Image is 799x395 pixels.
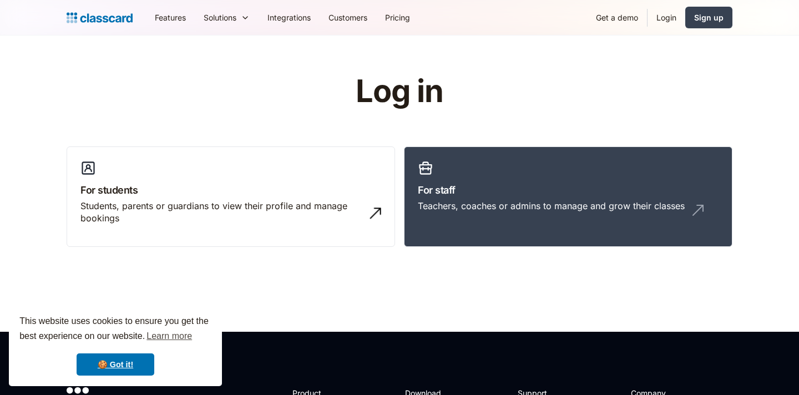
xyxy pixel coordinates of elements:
div: Students, parents or guardians to view their profile and manage bookings [80,200,359,225]
span: This website uses cookies to ensure you get the best experience on our website. [19,315,211,345]
h3: For staff [418,183,719,197]
a: dismiss cookie message [77,353,154,376]
div: cookieconsent [9,304,222,386]
div: Solutions [204,12,236,23]
h1: Log in [224,74,576,109]
div: Solutions [195,5,259,30]
a: Get a demo [587,5,647,30]
a: For studentsStudents, parents or guardians to view their profile and manage bookings [67,146,395,247]
a: Integrations [259,5,320,30]
a: Pricing [376,5,419,30]
div: Teachers, coaches or admins to manage and grow their classes [418,200,685,212]
a: Login [648,5,685,30]
a: Customers [320,5,376,30]
a: For staffTeachers, coaches or admins to manage and grow their classes [404,146,732,247]
a: Sign up [685,7,732,28]
a: Logo [67,10,133,26]
a: Features [146,5,195,30]
div: Sign up [694,12,724,23]
h3: For students [80,183,381,197]
a: learn more about cookies [145,328,194,345]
